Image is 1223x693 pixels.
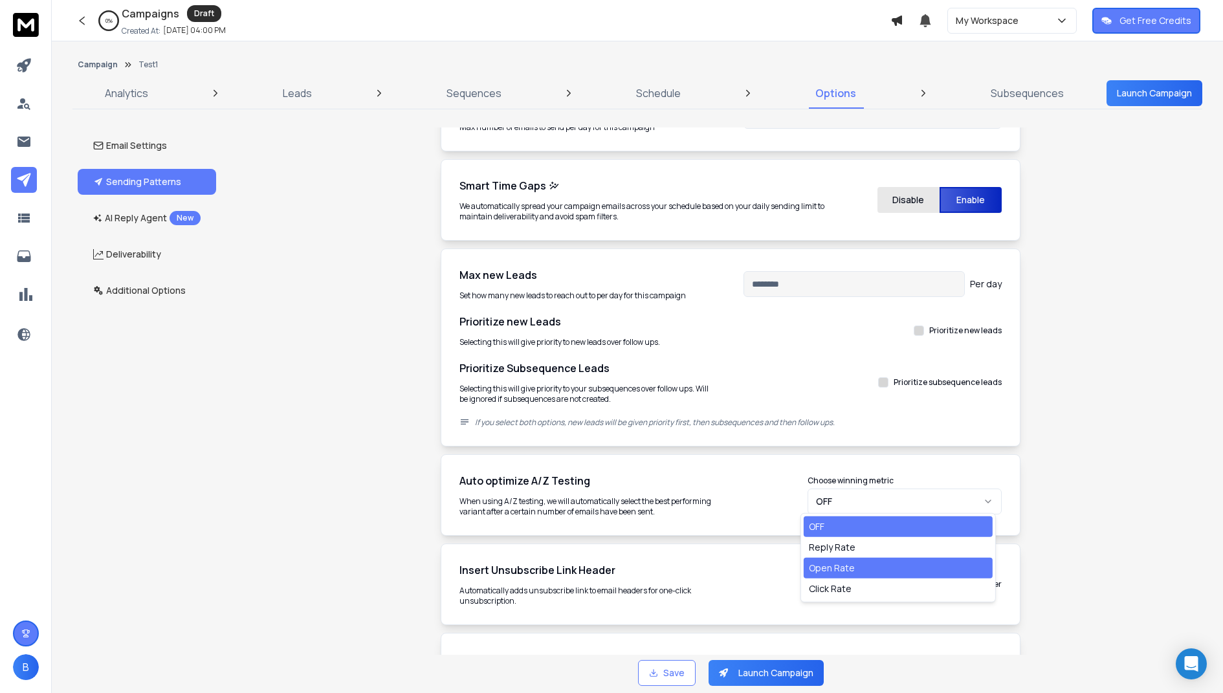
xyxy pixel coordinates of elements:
[991,85,1064,101] p: Subsequences
[122,6,179,21] h1: Campaigns
[809,582,852,595] div: Click Rate
[809,520,824,533] div: OFF
[93,139,167,152] p: Email Settings
[163,25,226,36] p: [DATE] 04:00 PM
[446,85,501,101] p: Sequences
[78,60,118,70] button: Campaign
[809,541,855,554] div: Reply Rate
[13,654,39,680] span: B
[138,60,158,70] p: Test1
[809,562,855,575] div: Open Rate
[283,85,312,101] p: Leads
[122,26,160,36] p: Created At:
[1119,14,1191,27] p: Get Free Credits
[1107,80,1202,106] button: Launch Campaign
[105,85,148,101] p: Analytics
[1176,648,1207,679] div: Open Intercom Messenger
[636,85,681,101] p: Schedule
[105,17,113,25] p: 0 %
[956,14,1024,27] p: My Workspace
[815,85,856,101] p: Options
[187,5,221,22] div: Draft
[459,122,718,133] div: Max number of emails to send per day for this campaign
